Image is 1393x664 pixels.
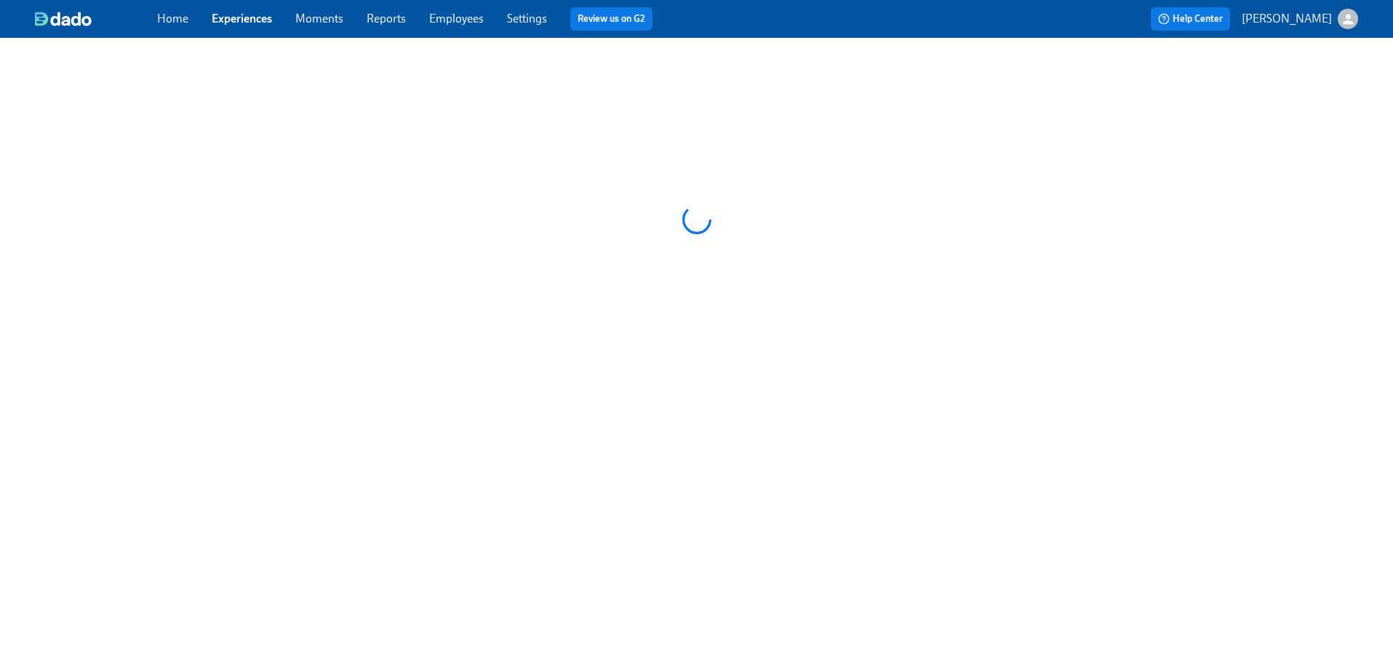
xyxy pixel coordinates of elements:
a: Experiences [212,12,272,25]
p: [PERSON_NAME] [1242,11,1332,27]
img: dado [35,12,92,26]
a: Reports [367,12,406,25]
a: dado [35,12,157,26]
button: Review us on G2 [570,7,652,31]
a: Moments [295,12,343,25]
a: Review us on G2 [578,12,645,26]
button: [PERSON_NAME] [1242,9,1358,29]
a: Settings [507,12,547,25]
a: Home [157,12,188,25]
button: Help Center [1151,7,1230,31]
span: Help Center [1158,12,1223,26]
a: Employees [429,12,484,25]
